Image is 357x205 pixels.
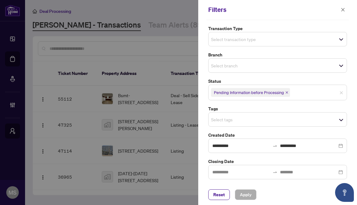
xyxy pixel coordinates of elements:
span: to [272,143,277,148]
label: Closing Date [208,158,347,165]
label: Branch [208,51,347,58]
span: to [272,170,277,175]
span: swap-right [272,170,277,175]
label: Transaction Type [208,25,347,32]
span: close [285,91,288,94]
span: swap-right [272,143,277,148]
div: Filters [208,5,339,14]
span: close [339,91,343,95]
span: Reset [213,190,225,200]
span: Pending Information before Processing [211,88,290,97]
button: Reset [208,189,230,200]
span: close [341,8,345,12]
label: Created Date [208,132,347,139]
button: Open asap [335,183,354,202]
label: Tags [208,105,347,112]
span: Pending Information before Processing [214,89,284,96]
button: Apply [235,189,256,200]
label: Status [208,78,347,85]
